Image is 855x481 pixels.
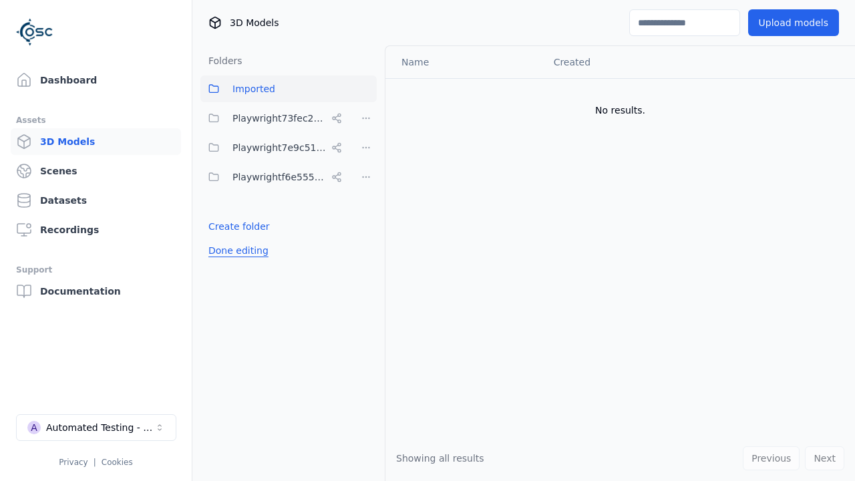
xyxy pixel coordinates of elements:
[16,112,176,128] div: Assets
[232,81,275,97] span: Imported
[11,187,181,214] a: Datasets
[11,278,181,305] a: Documentation
[59,458,88,467] a: Privacy
[94,458,96,467] span: |
[385,78,855,142] td: No results.
[102,458,133,467] a: Cookies
[543,46,704,78] th: Created
[11,128,181,155] a: 3D Models
[46,421,154,434] div: Automated Testing - Playwright
[232,169,326,185] span: Playwrightf6e5552f-de9b-4b7b-9547-83002c95b13c
[232,140,326,156] span: Playwright7e9c51b3-18b4-4216-b69e-376c355b46ab
[200,54,242,67] h3: Folders
[200,238,277,263] button: Done editing
[200,75,377,102] button: Imported
[11,158,181,184] a: Scenes
[230,16,279,29] span: 3D Models
[200,214,278,238] button: Create folder
[208,220,270,233] a: Create folder
[232,110,326,126] span: Playwright73fec214-1637-4444-9ce3-4597f73fd970
[396,453,484,464] span: Showing all results
[16,414,176,441] button: Select a workspace
[748,9,839,36] button: Upload models
[200,164,347,190] button: Playwrightf6e5552f-de9b-4b7b-9547-83002c95b13c
[16,262,176,278] div: Support
[16,13,53,51] img: Logo
[385,46,543,78] th: Name
[11,216,181,243] a: Recordings
[200,105,347,132] button: Playwright73fec214-1637-4444-9ce3-4597f73fd970
[200,134,347,161] button: Playwright7e9c51b3-18b4-4216-b69e-376c355b46ab
[11,67,181,94] a: Dashboard
[27,421,41,434] div: A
